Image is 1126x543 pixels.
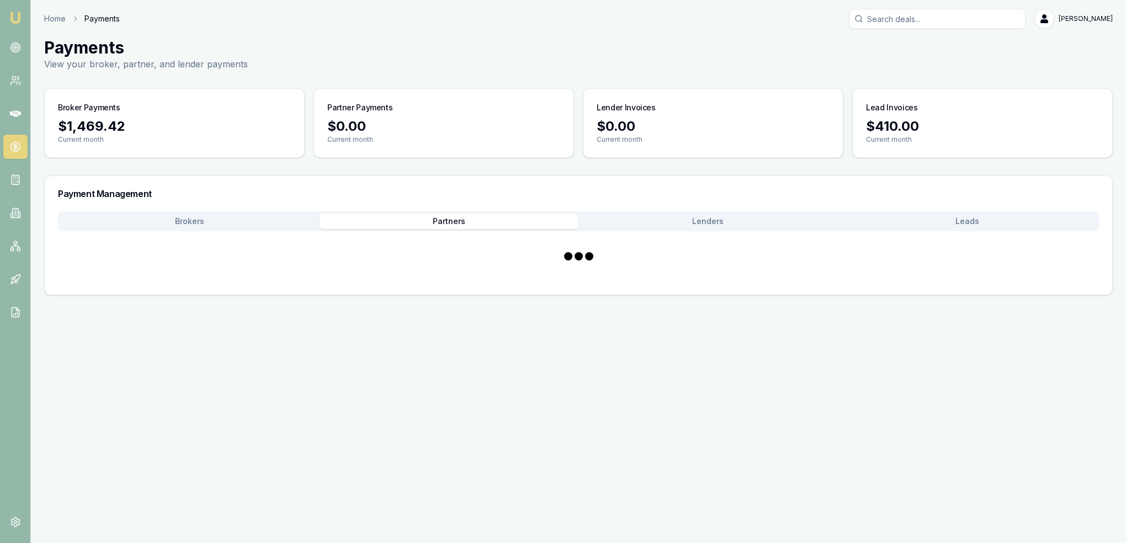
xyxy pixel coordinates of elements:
p: Current month [58,135,291,144]
h3: Broker Payments [58,102,120,113]
input: Search deals [849,9,1026,29]
button: Leads [838,214,1097,229]
p: Current month [866,135,1099,144]
nav: breadcrumb [44,13,120,24]
button: Partners [320,214,579,229]
span: Payments [84,13,120,24]
p: Current month [597,135,830,144]
a: Home [44,13,66,24]
div: $1,469.42 [58,118,291,135]
h3: Payment Management [58,189,1099,198]
img: emu-icon-u.png [9,11,22,24]
div: $0.00 [327,118,560,135]
h1: Payments [44,38,248,57]
h3: Lead Invoices [866,102,917,113]
h3: Lender Invoices [597,102,656,113]
span: [PERSON_NAME] [1059,14,1113,23]
p: Current month [327,135,560,144]
div: $0.00 [597,118,830,135]
button: Brokers [60,214,320,229]
div: $410.00 [866,118,1099,135]
h3: Partner Payments [327,102,392,113]
p: View your broker, partner, and lender payments [44,57,248,71]
button: Lenders [578,214,838,229]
